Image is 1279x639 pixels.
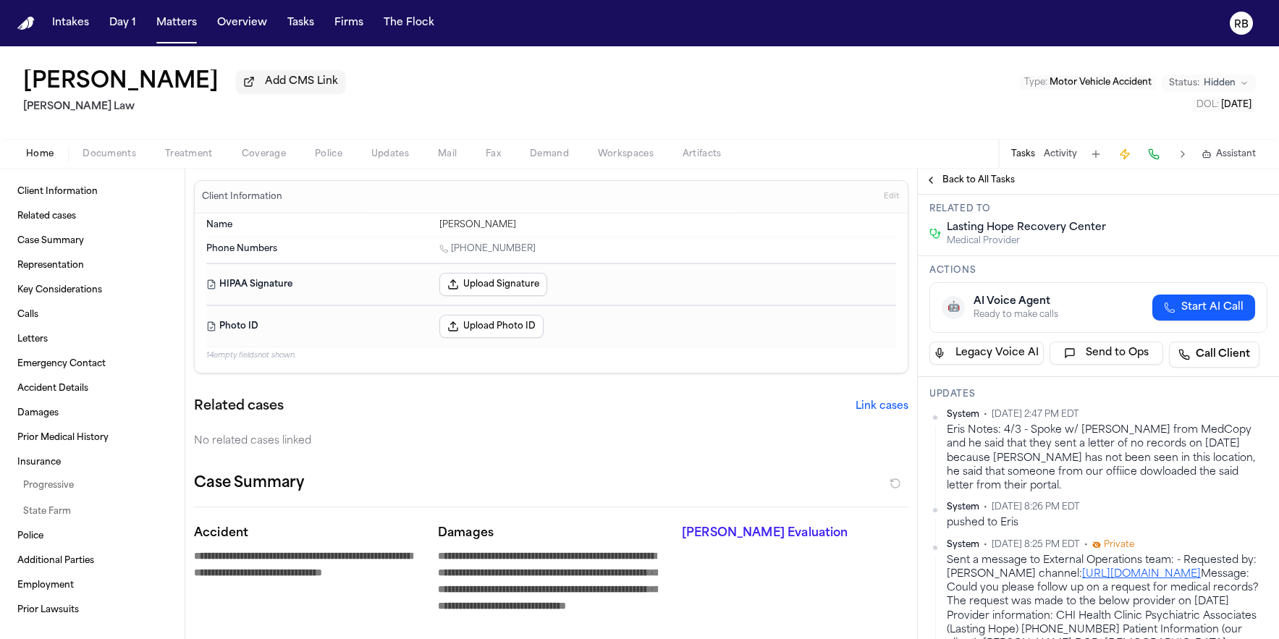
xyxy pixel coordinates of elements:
[12,328,173,351] a: Letters
[12,549,173,572] a: Additional Parties
[236,70,345,93] button: Add CMS Link
[439,243,536,255] a: Call 1 (402) 899-8124
[1050,342,1164,365] button: Send to Ops
[12,377,173,400] a: Accident Details
[1086,144,1106,164] button: Add Task
[1011,148,1035,160] button: Tasks
[947,539,979,551] span: System
[315,148,342,160] span: Police
[206,219,431,231] dt: Name
[206,273,431,296] dt: HIPAA Signature
[974,309,1058,321] div: Ready to make calls
[1024,78,1047,87] span: Type :
[104,10,142,36] button: Day 1
[1192,98,1256,112] button: Edit DOL: 2024-09-03
[984,409,987,420] span: •
[929,265,1267,276] h3: Actions
[1115,144,1135,164] button: Create Immediate Task
[984,502,987,513] span: •
[12,205,173,228] a: Related cases
[439,315,544,338] button: Upload Photo ID
[1144,144,1164,164] button: Make a Call
[1202,148,1256,160] button: Assistant
[1169,342,1259,368] a: Call Client
[83,148,136,160] span: Documents
[17,17,35,30] img: Finch Logo
[12,352,173,376] a: Emergency Contact
[211,10,273,36] button: Overview
[194,472,304,495] h2: Case Summary
[683,148,722,160] span: Artifacts
[206,315,431,338] dt: Photo ID
[1162,75,1256,92] button: Change status from Hidden
[884,192,899,202] span: Edit
[974,295,1058,309] div: AI Voice Agent
[947,423,1267,493] div: Eris Notes: 4/3 - Spoke w/ [PERSON_NAME] from MedCopy and he said that they sent a letter of no r...
[1044,148,1077,160] button: Activity
[17,17,35,30] a: Home
[194,434,908,449] div: No related cases linked
[1082,569,1201,580] a: [URL][DOMAIN_NAME]
[992,409,1079,420] span: [DATE] 2:47 PM EDT
[199,191,285,203] h3: Client Information
[879,185,903,208] button: Edit
[598,148,654,160] span: Workspaces
[26,148,54,160] span: Home
[929,203,1267,215] h3: Related to
[947,502,979,513] span: System
[165,148,213,160] span: Treatment
[12,451,173,474] a: Insurance
[1169,77,1199,89] span: Status:
[1020,75,1156,90] button: Edit Type: Motor Vehicle Accident
[1104,539,1134,551] span: Private
[12,303,173,326] a: Calls
[929,389,1267,400] h3: Updates
[242,148,286,160] span: Coverage
[1050,78,1152,87] span: Motor Vehicle Accident
[12,180,173,203] a: Client Information
[12,254,173,277] a: Representation
[17,474,173,497] a: Progressive
[438,525,664,542] p: Damages
[856,399,908,414] button: Link cases
[1221,101,1251,109] span: [DATE]
[46,10,95,36] button: Intakes
[1181,300,1244,315] span: Start AI Call
[12,574,173,597] a: Employment
[682,525,908,542] p: [PERSON_NAME] Evaluation
[1216,148,1256,160] span: Assistant
[947,235,1106,247] span: Medical Provider
[929,342,1044,365] button: Legacy Voice AI
[1196,101,1219,109] span: DOL :
[1204,77,1236,89] span: Hidden
[12,229,173,253] a: Case Summary
[206,350,896,361] p: 14 empty fields not shown.
[371,148,409,160] span: Updates
[12,598,173,622] a: Prior Lawsuits
[378,10,440,36] button: The Flock
[947,300,960,315] span: 🤖
[438,148,457,160] span: Mail
[151,10,203,36] button: Matters
[12,525,173,548] a: Police
[439,219,896,231] div: [PERSON_NAME]
[23,98,345,116] h2: [PERSON_NAME] Law
[947,409,979,420] span: System
[984,539,987,551] span: •
[17,500,173,523] a: State Farm
[992,502,1080,513] span: [DATE] 8:26 PM EDT
[1152,295,1255,321] button: Start AI Call
[282,10,320,36] a: Tasks
[12,402,173,425] a: Damages
[992,539,1080,551] span: [DATE] 8:25 PM EDT
[12,426,173,449] a: Prior Medical History
[530,148,569,160] span: Demand
[1084,539,1088,551] span: •
[329,10,369,36] button: Firms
